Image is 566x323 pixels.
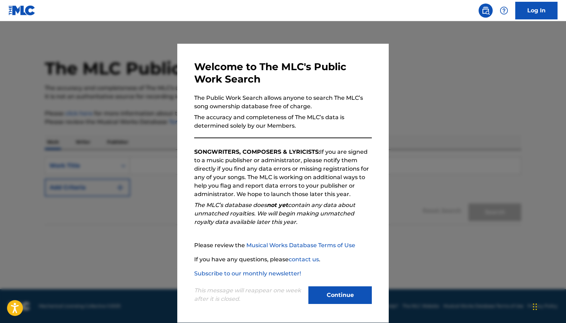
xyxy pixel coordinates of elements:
a: Log In [515,2,558,19]
iframe: Chat Widget [531,289,566,323]
a: contact us [289,256,319,263]
img: MLC Logo [8,5,36,16]
a: Public Search [479,4,493,18]
button: Continue [308,286,372,304]
p: If you have any questions, please . [194,255,372,264]
p: This message will reappear one week after it is closed. [194,286,304,303]
p: The Public Work Search allows anyone to search The MLC’s song ownership database free of charge. [194,94,372,111]
a: Subscribe to our monthly newsletter! [194,270,301,277]
em: The MLC’s database does contain any data about unmatched royalties. We will begin making unmatche... [194,202,355,225]
strong: SONGWRITERS, COMPOSERS & LYRICISTS: [194,148,320,155]
p: Please review the [194,241,372,250]
div: Help [497,4,511,18]
a: Musical Works Database Terms of Use [246,242,355,249]
img: search [481,6,490,15]
h3: Welcome to The MLC's Public Work Search [194,61,372,85]
p: The accuracy and completeness of The MLC’s data is determined solely by our Members. [194,113,372,130]
div: Drag [533,296,537,317]
strong: not yet [267,202,288,208]
img: help [500,6,508,15]
p: If you are signed to a music publisher or administrator, please notify them directly if you find ... [194,148,372,199]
